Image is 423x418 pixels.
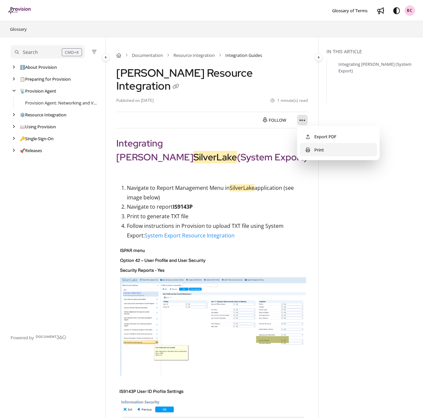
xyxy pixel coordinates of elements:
span: 🔑 [20,136,25,142]
li: Published on [DATE] [116,98,154,104]
p: Navigate to report [127,202,308,212]
a: Project logo [8,7,31,15]
div: In this article [327,48,420,55]
div: arrow [11,147,17,154]
h1: [PERSON_NAME] Resource Integration [116,66,308,92]
a: Home [116,52,121,59]
a: Whats new [375,5,386,16]
button: Article more options [297,115,308,125]
h2: Integrating [PERSON_NAME] (System Export) [116,136,308,178]
span: Powered by [11,334,34,341]
a: Provision Agent [20,88,56,94]
button: Follow [257,115,292,125]
span: 📖 [20,124,25,130]
div: arrow [11,64,17,70]
a: About Provision [20,64,57,70]
span: 🚀 [20,147,25,153]
p: Navigate to Report Management Menu in application (see image below) [127,183,308,202]
img: Document360 [36,335,66,339]
button: Category toggle [102,53,110,61]
span: 📋 [20,76,25,82]
div: Search [23,49,38,56]
li: 1 minute(s) read [271,98,308,104]
a: Provision Agent: Networking and VM Requirements [25,100,99,106]
button: BC [404,5,415,16]
a: Glossary [9,25,27,33]
strong: IS9143P [173,203,193,210]
span: BC [407,8,413,14]
button: Filter [90,48,98,56]
div: arrow [11,136,17,142]
a: Preparing for Provision [20,76,71,82]
a: System Export Resource Integration [145,232,235,239]
div: arrow [11,112,17,118]
a: Documentation [132,52,163,59]
img: brand logo [8,7,31,14]
a: Resource Integration [20,111,66,118]
a: Single-Sign-On [20,135,54,142]
button: Copy link of Jack Henry SilverLake Resource Integration [171,82,181,92]
button: Export PDF [300,130,377,143]
span: 📡 [20,88,25,94]
p: Follow instructions in Provision to upload TXT file using System Export: [127,221,308,240]
a: Powered by Document360 - opens in a new tab [11,333,66,341]
a: Using Provision [20,123,56,130]
span: ℹ️ [20,64,25,70]
a: Resource Integration [173,52,215,59]
div: arrow [11,76,17,82]
div: arrow [11,88,17,94]
button: Theme options [391,5,402,16]
a: Releases [20,147,42,154]
div: arrow [11,124,17,130]
span: Integration Guides [225,52,262,59]
mark: SilverLake [230,184,254,191]
span: Glossary of Terms [332,8,367,14]
p: Print to generate TXT file [127,212,308,221]
a: Integrating [PERSON_NAME] (System Export) [338,61,420,74]
button: Print [300,143,377,156]
button: Category toggle [315,53,323,61]
div: CMD+K [62,48,82,56]
button: Search [11,45,85,59]
mark: SilverLake [193,151,237,163]
span: ⚙️ [20,112,25,118]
